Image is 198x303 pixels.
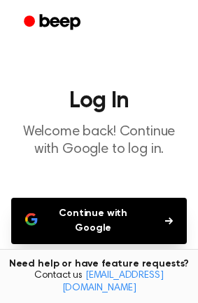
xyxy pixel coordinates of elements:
button: Continue with Google [11,198,187,244]
a: [EMAIL_ADDRESS][DOMAIN_NAME] [62,271,164,293]
p: Welcome back! Continue with Google to log in. [11,123,187,159]
h1: Log In [11,90,187,112]
a: Beep [14,9,93,36]
span: Contact us [8,270,190,295]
